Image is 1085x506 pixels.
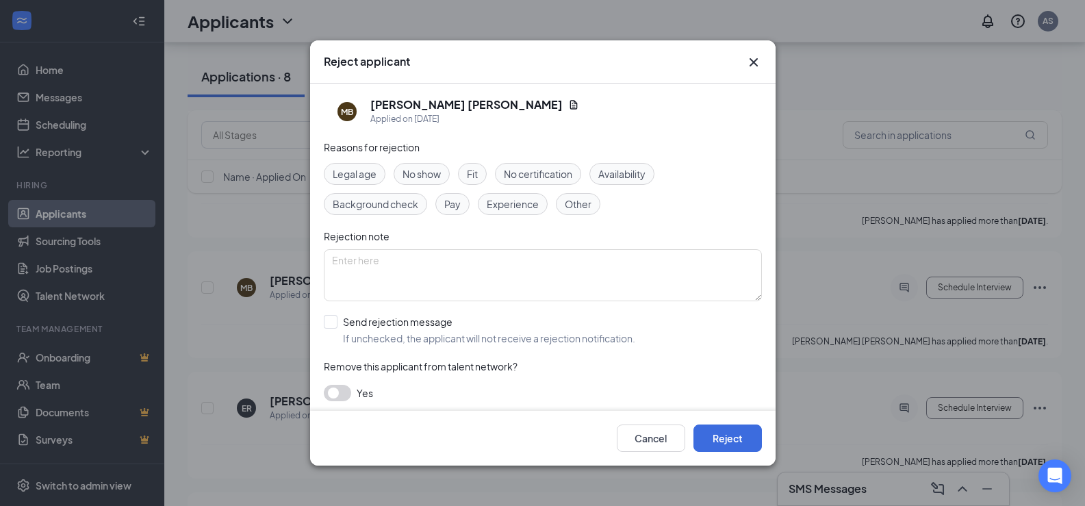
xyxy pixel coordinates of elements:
[444,197,461,212] span: Pay
[693,425,762,452] button: Reject
[1038,459,1071,492] div: Open Intercom Messenger
[568,99,579,110] svg: Document
[617,425,685,452] button: Cancel
[565,197,591,212] span: Other
[403,166,441,181] span: No show
[341,106,353,118] div: MB
[370,97,563,112] h5: [PERSON_NAME] [PERSON_NAME]
[324,141,420,153] span: Reasons for rejection
[324,54,410,69] h3: Reject applicant
[487,197,539,212] span: Experience
[324,360,518,372] span: Remove this applicant from talent network?
[370,112,579,126] div: Applied on [DATE]
[333,197,418,212] span: Background check
[504,166,572,181] span: No certification
[745,54,762,71] button: Close
[467,166,478,181] span: Fit
[324,230,390,242] span: Rejection note
[333,166,376,181] span: Legal age
[598,166,646,181] span: Availability
[357,385,373,401] span: Yes
[745,54,762,71] svg: Cross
